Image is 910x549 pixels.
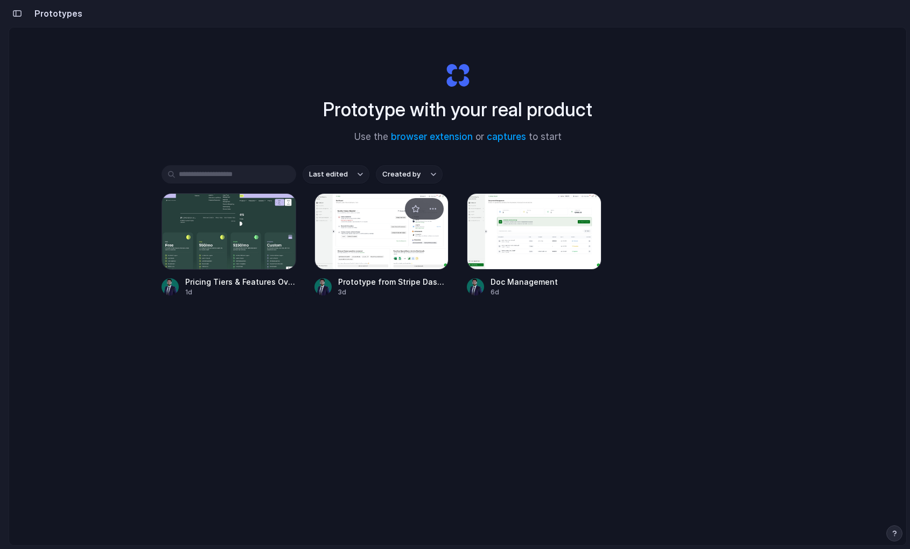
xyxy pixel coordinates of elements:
a: Doc ManagementDoc Management6d [467,193,601,297]
h1: Prototype with your real product [323,95,592,124]
button: Last edited [303,165,369,184]
button: Created by [376,165,443,184]
a: Prototype from Stripe DashboardPrototype from Stripe Dashboard3d [314,193,449,297]
a: browser extension [391,131,473,142]
span: Use the or to start [354,130,562,144]
h2: Prototypes [30,7,82,20]
div: 1d [185,287,296,297]
span: Doc Management [491,276,601,287]
span: Last edited [309,169,348,180]
span: Prototype from Stripe Dashboard [338,276,449,287]
span: Created by [382,169,421,180]
a: captures [487,131,526,142]
a: Pricing Tiers & Features OverviewPricing Tiers & Features Overview1d [162,193,296,297]
div: 6d [491,287,601,297]
span: Pricing Tiers & Features Overview [185,276,296,287]
div: 3d [338,287,449,297]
